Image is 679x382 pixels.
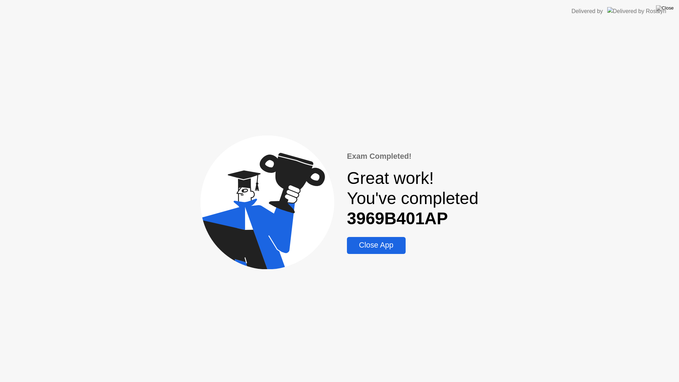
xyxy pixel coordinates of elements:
b: 3969B401AP [347,209,448,228]
button: Close App [347,237,405,254]
div: Great work! You've completed [347,168,478,228]
div: Exam Completed! [347,151,478,162]
img: Close [656,5,674,11]
div: Close App [349,241,403,250]
img: Delivered by Rosalyn [607,7,666,15]
div: Delivered by [571,7,603,16]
